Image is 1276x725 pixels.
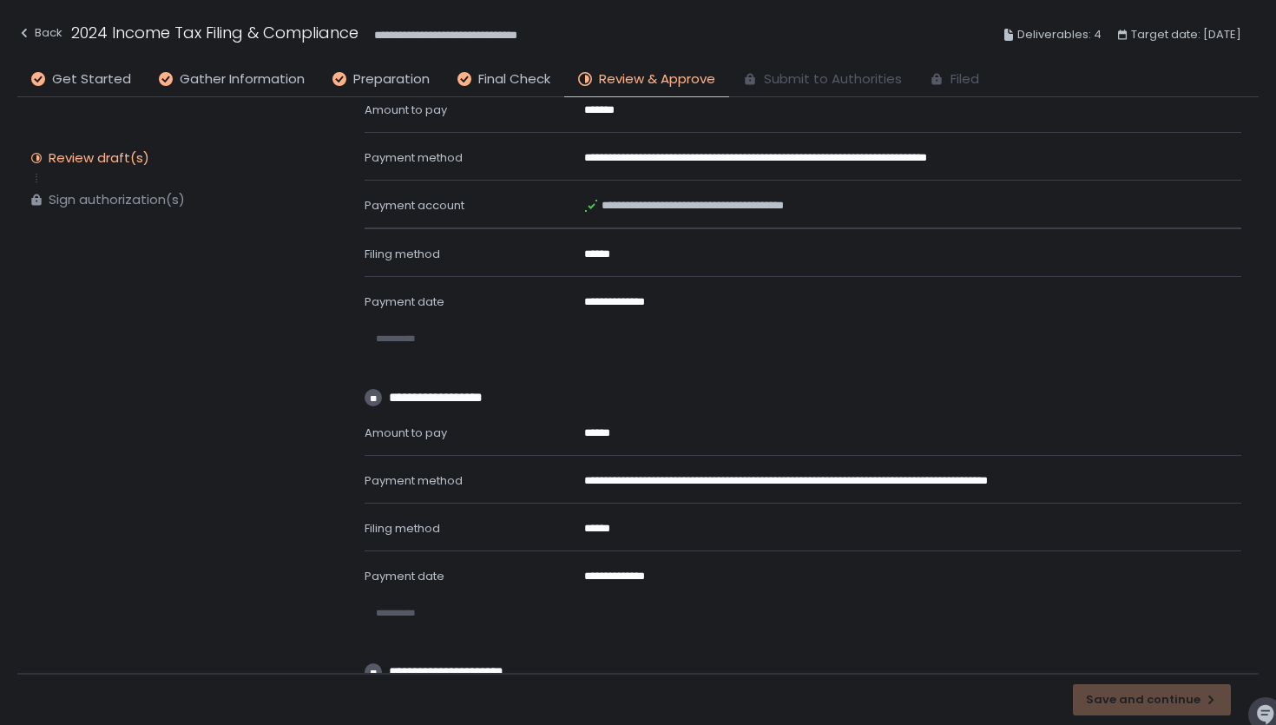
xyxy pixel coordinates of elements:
[478,69,550,89] span: Final Check
[353,69,430,89] span: Preparation
[365,246,440,262] span: Filing method
[365,568,444,584] span: Payment date
[1017,24,1102,45] span: Deliverables: 4
[365,197,464,214] span: Payment account
[52,69,131,89] span: Get Started
[365,102,447,118] span: Amount to pay
[17,23,62,43] div: Back
[1131,24,1241,45] span: Target date: [DATE]
[365,293,444,310] span: Payment date
[71,21,358,44] h1: 2024 Income Tax Filing & Compliance
[764,69,902,89] span: Submit to Authorities
[180,69,305,89] span: Gather Information
[17,21,62,49] button: Back
[365,149,463,166] span: Payment method
[365,472,463,489] span: Payment method
[49,149,149,167] div: Review draft(s)
[599,69,715,89] span: Review & Approve
[49,191,185,208] div: Sign authorization(s)
[950,69,979,89] span: Filed
[365,520,440,537] span: Filing method
[365,425,447,441] span: Amount to pay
